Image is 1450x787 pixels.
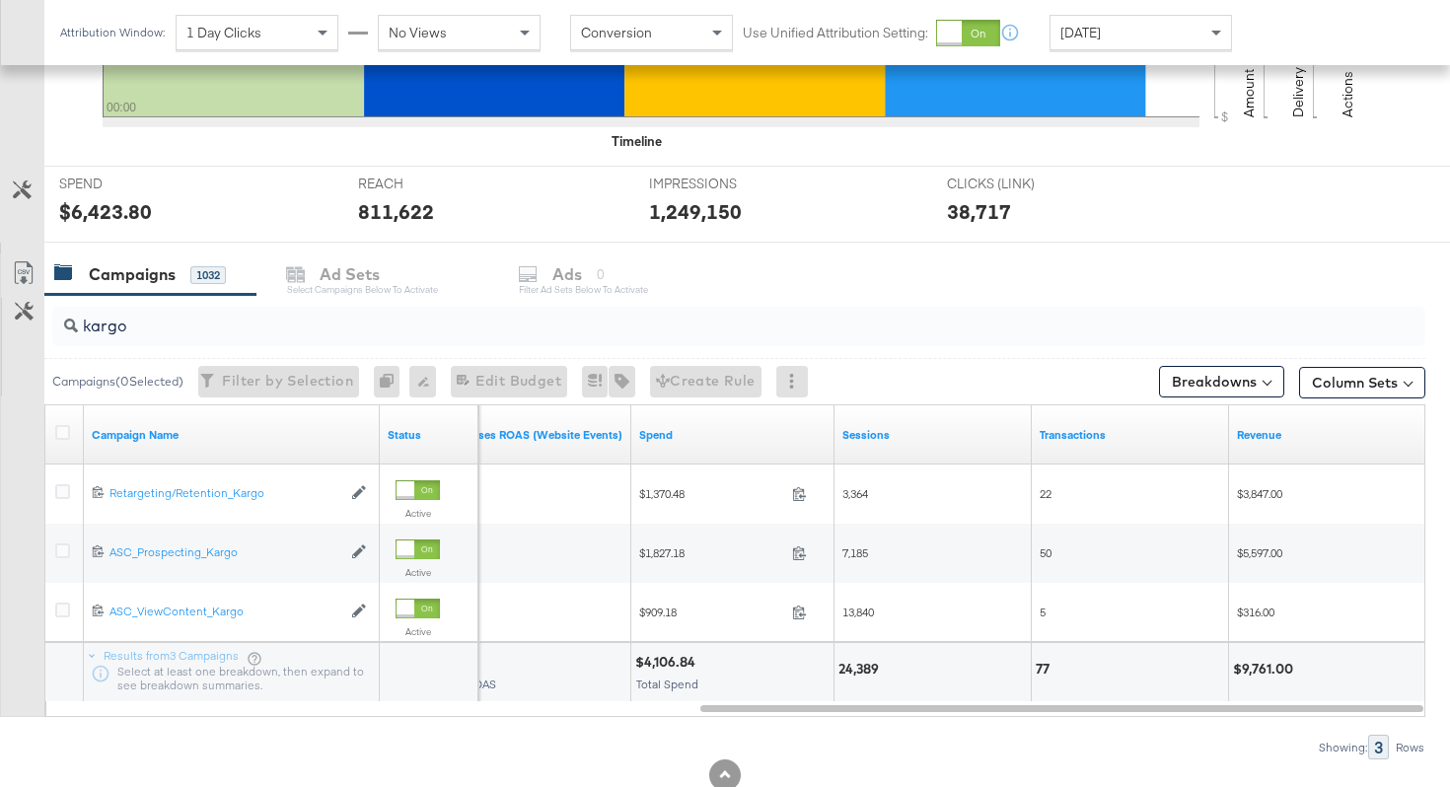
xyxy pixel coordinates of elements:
[842,486,868,501] span: 3,364
[639,545,784,560] span: $1,827.18
[109,604,341,619] div: ASC_ViewContent_Kargo
[109,485,341,502] a: Retargeting/Retention_Kargo
[52,373,183,391] div: Campaigns ( 0 Selected)
[396,566,440,579] label: Active
[186,24,261,41] span: 1 Day Clicks
[947,175,1095,193] span: CLICKS (LINK)
[109,544,341,560] div: ASC_Prospecting_Kargo
[842,427,1024,443] a: Sessions - GA Sessions - The total number of sessions
[581,24,652,41] span: Conversion
[1289,67,1307,117] text: Delivery
[743,24,928,42] label: Use Unified Attribution Setting:
[388,427,471,443] a: Shows the current state of your Ad Campaign.
[1318,741,1368,754] div: Showing:
[1060,24,1101,41] span: [DATE]
[1237,427,1418,443] a: Transaction Revenue - The total sale revenue (excluding shipping and tax) of the transaction
[1040,605,1046,619] span: 5
[109,485,341,501] div: Retargeting/Retention_Kargo
[639,427,827,443] a: The total amount spent to date.
[92,427,372,443] a: Your campaign name.
[396,625,440,638] label: Active
[442,427,623,443] a: The total value of the purchase actions divided by spend tracked by your Custom Audience pixel on...
[842,545,868,560] span: 7,185
[109,544,341,561] a: ASC_Prospecting_Kargo
[1395,741,1425,754] div: Rows
[1036,660,1055,679] div: 77
[358,175,506,193] span: REACH
[635,653,701,672] div: $4,106.84
[89,263,176,286] div: Campaigns
[1237,486,1282,501] span: $3,847.00
[1237,605,1274,619] span: $316.00
[59,175,207,193] span: SPEND
[396,507,440,520] label: Active
[59,26,166,39] div: Attribution Window:
[838,660,885,679] div: 24,389
[1040,486,1051,501] span: 22
[374,366,409,397] div: 0
[1339,71,1356,117] text: Actions
[649,175,797,193] span: IMPRESSIONS
[1233,660,1299,679] div: $9,761.00
[59,197,152,226] div: $6,423.80
[842,605,874,619] span: 13,840
[358,197,434,226] div: 811,622
[639,486,784,501] span: $1,370.48
[1040,545,1051,560] span: 50
[1040,427,1221,443] a: Transactions - The total number of transactions
[636,677,698,691] span: Total Spend
[1159,366,1284,397] button: Breakdowns
[1299,367,1425,398] button: Column Sets
[78,299,1303,337] input: Search Campaigns by Name, ID or Objective
[1237,545,1282,560] span: $5,597.00
[190,266,226,284] div: 1032
[612,132,662,151] div: Timeline
[1240,31,1258,117] text: Amount (USD)
[947,197,1011,226] div: 38,717
[1368,735,1389,759] div: 3
[109,604,341,620] a: ASC_ViewContent_Kargo
[389,24,447,41] span: No Views
[639,605,784,619] span: $909.18
[649,197,742,226] div: 1,249,150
